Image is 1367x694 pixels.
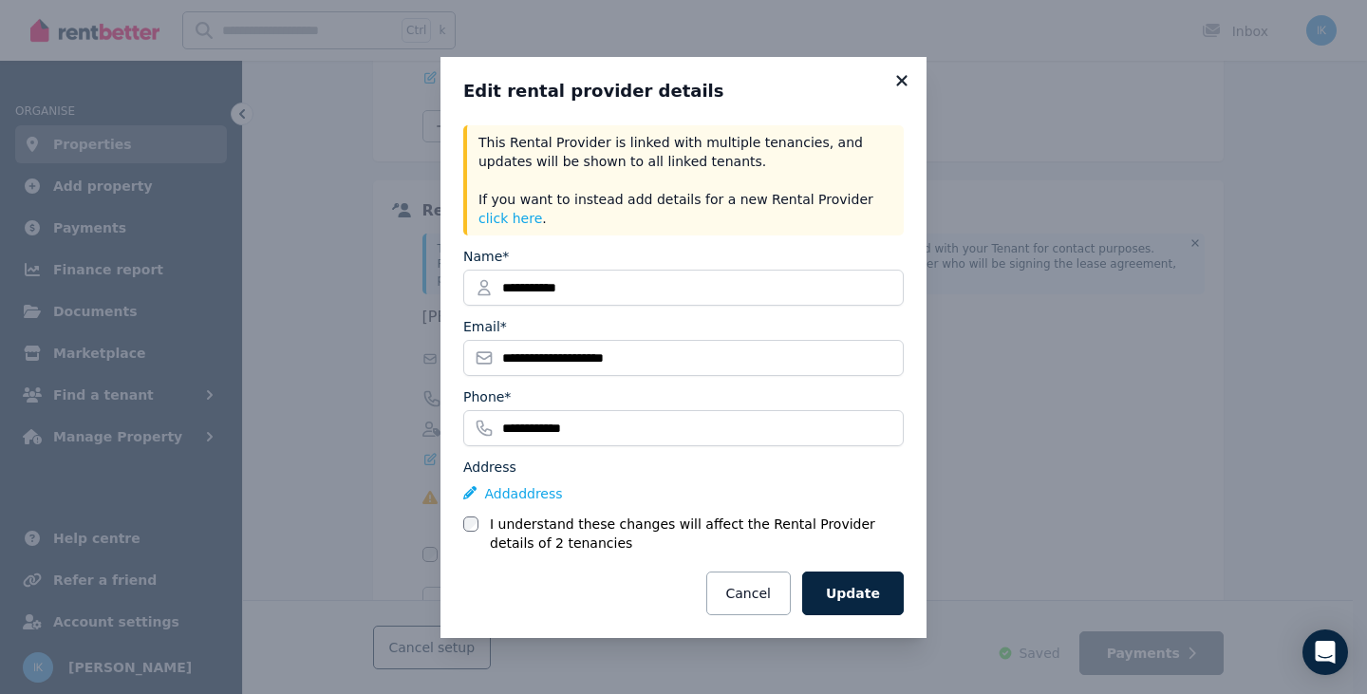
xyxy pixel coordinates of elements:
[490,515,904,553] label: I understand these changes will affect the Rental Provider details of 2 tenancies
[1302,629,1348,675] div: Open Intercom Messenger
[463,247,509,266] label: Name*
[478,209,542,228] button: click here
[706,572,791,615] button: Cancel
[463,484,563,503] button: Addaddress
[802,572,904,615] button: Update
[463,458,516,477] label: Address
[478,133,892,228] p: This Rental Provider is linked with multiple tenancies, and updates will be shown to all linked t...
[463,80,904,103] h3: Edit rental provider details
[463,317,507,336] label: Email*
[463,387,511,406] label: Phone*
